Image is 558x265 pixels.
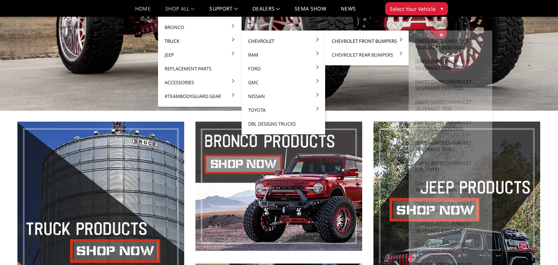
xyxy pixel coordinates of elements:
[244,103,322,117] a: Toyota
[385,2,448,15] button: Select Your Vehicle
[328,34,406,48] a: Chevrolet Front Bumpers
[328,48,406,62] a: Chevrolet Rear Bumpers
[244,62,322,76] a: Ford
[341,6,356,17] a: News
[412,54,489,75] a: [DATE]-[DATE] Chevrolet Silverado 1500
[244,89,322,103] a: Nissan
[412,176,489,197] a: [DATE]-[DATE] Chevrolet Tahoe/Suburban 1500
[412,95,489,115] a: [DATE]-[DATE] Chevrolet Silverado 1500
[412,217,489,237] a: [DATE]-[DATE] Chevrolet Silverado 2500/3500
[209,6,238,17] a: Support
[412,136,489,156] a: [DATE]-[DATE] Chevrolet Silverado 1500
[161,48,239,62] a: Jeep
[161,62,239,76] a: Replacement Parts
[244,34,322,48] a: Chevrolet
[412,197,489,217] a: [DATE]-[DATE] Chevrolet Silverado 1500
[161,76,239,89] a: Accessories
[412,156,489,176] a: [DATE]-[DATE] Chevrolet [US_STATE]
[390,5,436,13] span: Select Your Vehicle
[135,6,151,17] a: Home
[161,20,239,34] a: Bronco
[161,89,239,103] a: #TeamBodyguard Gear
[252,6,280,17] a: Dealers
[441,5,443,12] span: ▾
[412,75,489,95] a: [DATE]-[DATE] Chevrolet Silverado 2500/3500
[165,6,195,17] a: shop all
[244,76,322,89] a: GMC
[244,117,322,131] a: DBL Designs Trucks
[522,230,558,265] iframe: Chat Widget
[412,115,489,136] a: [DATE]-[DATE] Chevrolet Silverado 2500/3500
[412,34,489,54] a: [DATE]-[DATE] Chevrolet Silverado 2500/3500
[161,34,239,48] a: Truck
[244,48,322,62] a: Ram
[412,237,489,258] a: [DATE]-[DATE] Chevrolet Silverado 2500/3500
[295,6,326,17] a: SEMA Show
